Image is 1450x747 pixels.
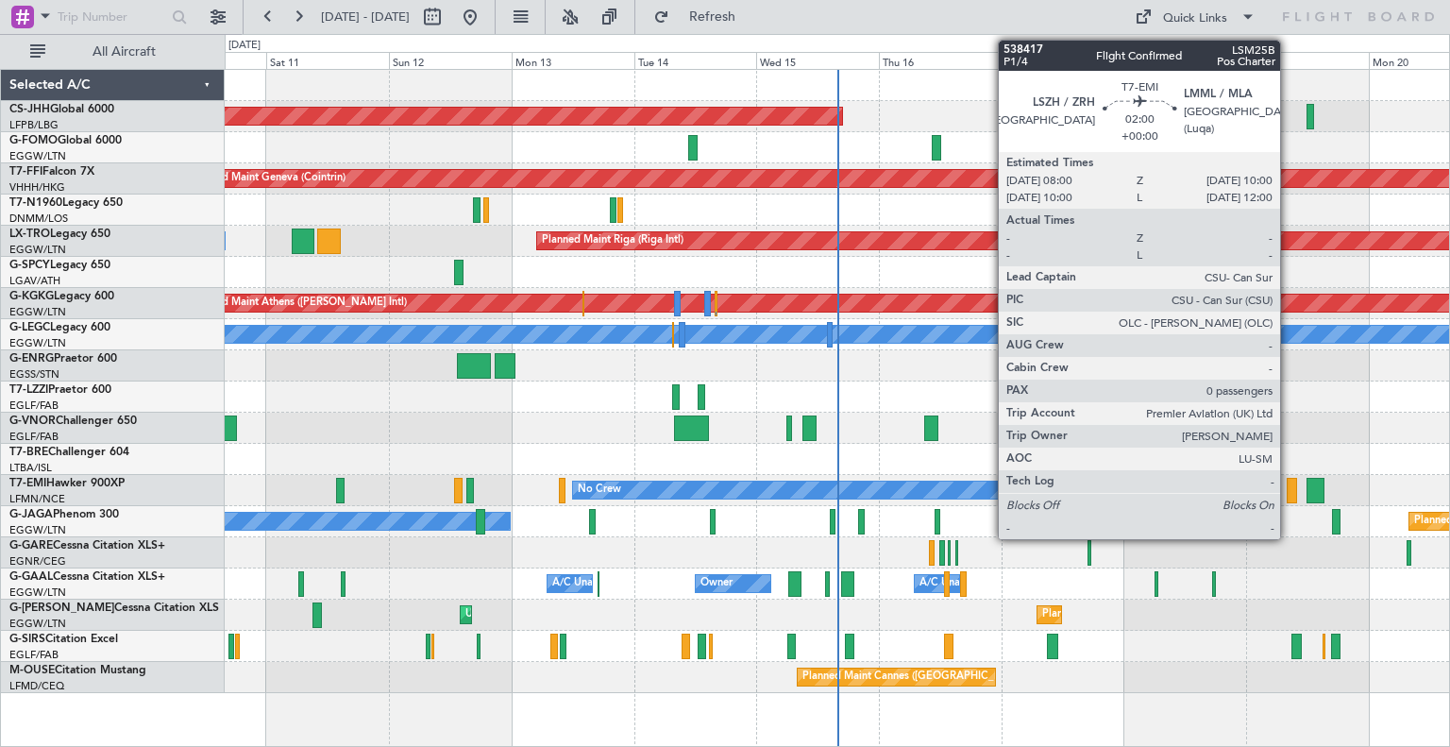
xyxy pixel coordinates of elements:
[9,679,64,693] a: LFMD/CEQ
[9,322,110,333] a: G-LEGCLegacy 600
[542,227,683,255] div: Planned Maint Riga (Riga Intl)
[9,353,117,365] a: G-ENRGPraetor 600
[645,2,758,32] button: Refresh
[578,476,621,504] div: No Crew
[9,554,66,569] a: EGNR/CEG
[21,37,205,67] button: All Aircraft
[9,634,45,645] span: G-SIRS
[9,540,165,552] a: G-GARECessna Citation XLS+
[9,384,111,396] a: T7-LZZIPraetor 600
[228,38,261,54] div: [DATE]
[9,149,66,163] a: EGGW/LTN
[9,509,53,520] span: G-JAGA
[49,45,199,59] span: All Aircraft
[919,569,998,598] div: A/C Unavailable
[9,336,66,350] a: EGGW/LTN
[552,569,631,598] div: A/C Unavailable
[673,10,752,24] span: Refresh
[9,665,146,676] a: M-OUSECitation Mustang
[9,229,110,240] a: LX-TROLegacy 650
[9,305,66,319] a: EGGW/LTN
[9,634,118,645] a: G-SIRSCitation Excel
[512,52,634,69] div: Mon 13
[1125,2,1265,32] button: Quick Links
[9,461,52,475] a: LTBA/ISL
[9,291,114,302] a: G-KGKGLegacy 600
[266,52,389,69] div: Sat 11
[9,322,50,333] span: G-LEGC
[9,367,59,382] a: EGSS/STN
[756,52,879,69] div: Wed 15
[9,523,66,537] a: EGGW/LTN
[9,430,59,444] a: EGLF/FAB
[58,3,166,31] input: Trip Number
[802,663,1026,691] div: Planned Maint Cannes ([GEOGRAPHIC_DATA])
[9,166,42,178] span: T7-FFI
[9,416,137,427] a: G-VNORChallenger 650
[9,478,46,489] span: T7-EMI
[9,135,122,146] a: G-FOMOGlobal 6000
[9,447,48,458] span: T7-BRE
[9,571,53,583] span: G-GAAL
[9,509,119,520] a: G-JAGAPhenom 300
[9,492,65,506] a: LFMN/NCE
[879,52,1002,69] div: Thu 16
[9,229,50,240] span: LX-TRO
[1163,9,1227,28] div: Quick Links
[190,289,407,317] div: Planned Maint Athens ([PERSON_NAME] Intl)
[9,603,114,614] span: G-[PERSON_NAME]
[9,243,66,257] a: EGGW/LTN
[9,197,123,209] a: T7-N1960Legacy 650
[9,603,219,614] a: G-[PERSON_NAME]Cessna Citation XLS
[9,212,68,226] a: DNMM/LOS
[9,274,60,288] a: LGAV/ATH
[9,447,129,458] a: T7-BREChallenger 604
[9,104,50,115] span: CS-JHH
[9,586,66,600] a: EGGW/LTN
[321,8,410,25] span: [DATE] - [DATE]
[9,166,94,178] a: T7-FFIFalcon 7X
[9,291,54,302] span: G-KGKG
[389,52,512,69] div: Sun 12
[9,104,114,115] a: CS-JHHGlobal 6000
[9,416,56,427] span: G-VNOR
[9,180,65,195] a: VHHH/HKG
[9,384,48,396] span: T7-LZZI
[700,569,733,598] div: Owner
[9,617,66,631] a: EGGW/LTN
[1124,52,1247,69] div: Sat 18
[190,164,346,193] div: Planned Maint Geneva (Cointrin)
[9,478,125,489] a: T7-EMIHawker 900XP
[9,648,59,662] a: EGLF/FAB
[634,52,757,69] div: Tue 14
[9,399,59,413] a: EGLF/FAB
[9,118,59,132] a: LFPB/LBG
[9,135,58,146] span: G-FOMO
[9,260,50,271] span: G-SPCY
[465,601,776,629] div: Unplanned Maint [GEOGRAPHIC_DATA] ([GEOGRAPHIC_DATA])
[9,571,165,583] a: G-GAALCessna Citation XLS+
[9,260,110,271] a: G-SPCYLegacy 650
[1246,52,1369,69] div: Sun 19
[9,353,54,365] span: G-ENRG
[1002,52,1124,69] div: Fri 17
[9,665,55,676] span: M-OUSE
[1042,601,1340,629] div: Planned Maint [GEOGRAPHIC_DATA] ([GEOGRAPHIC_DATA])
[9,540,53,552] span: G-GARE
[9,197,62,209] span: T7-N1960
